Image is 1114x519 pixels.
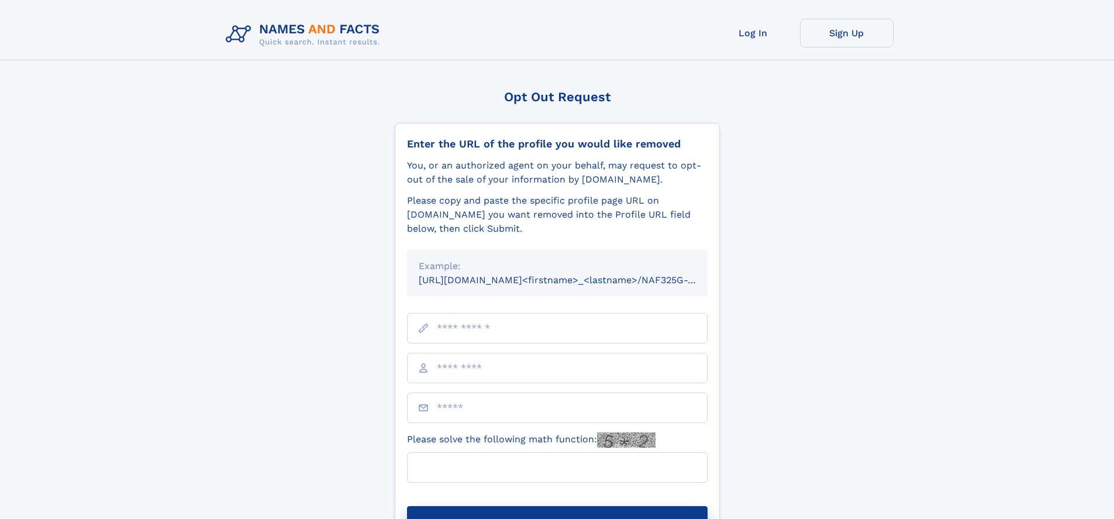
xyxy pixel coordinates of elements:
[221,19,389,50] img: Logo Names and Facts
[407,159,708,187] div: You, or an authorized agent on your behalf, may request to opt-out of the sale of your informatio...
[407,194,708,236] div: Please copy and paste the specific profile page URL on [DOMAIN_NAME] you want removed into the Pr...
[800,19,894,47] a: Sign Up
[419,259,696,273] div: Example:
[419,274,730,286] small: [URL][DOMAIN_NAME]<firstname>_<lastname>/NAF325G-xxxxxxxx
[395,90,720,104] div: Opt Out Request
[407,138,708,150] div: Enter the URL of the profile you would like removed
[706,19,800,47] a: Log In
[407,432,656,448] label: Please solve the following math function:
